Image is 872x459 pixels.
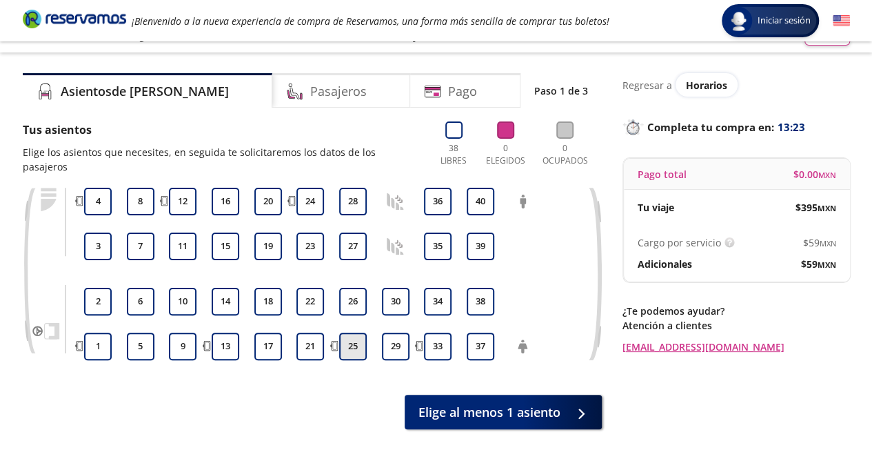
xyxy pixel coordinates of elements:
[127,233,154,260] button: 7
[61,82,229,101] h4: Asientos de [PERSON_NAME]
[424,188,452,215] button: 36
[296,288,324,315] button: 22
[23,8,126,33] a: Brand Logo
[793,167,836,182] span: $ 0.00
[212,288,239,315] button: 14
[622,78,672,92] p: Regresar a
[296,333,324,360] button: 21
[127,188,154,215] button: 8
[339,188,367,215] button: 28
[169,188,196,215] button: 12
[84,333,112,360] button: 1
[127,333,154,360] button: 5
[638,200,674,215] p: Tu viaje
[212,188,239,215] button: 16
[467,288,494,315] button: 38
[539,142,591,167] p: 0 Ocupados
[448,82,477,101] h4: Pago
[254,333,282,360] button: 17
[424,333,452,360] button: 33
[795,200,836,215] span: $ 395
[23,145,421,174] p: Elige los asientos que necesites, en seguida te solicitaremos los datos de los pasajeros
[405,395,602,429] button: Elige al menos 1 asiento
[339,333,367,360] button: 25
[382,333,409,360] button: 29
[296,188,324,215] button: 24
[169,288,196,315] button: 10
[424,233,452,260] button: 35
[818,260,836,270] small: MXN
[84,188,112,215] button: 4
[23,121,421,138] p: Tus asientos
[534,84,588,98] p: Paso 1 de 3
[127,288,154,315] button: 6
[638,167,687,182] p: Pago total
[254,288,282,315] button: 18
[638,257,692,271] p: Adicionales
[254,233,282,260] button: 19
[833,12,850,30] button: English
[169,233,196,260] button: 11
[622,340,850,354] a: [EMAIL_ADDRESS][DOMAIN_NAME]
[467,333,494,360] button: 37
[169,333,196,360] button: 9
[820,238,836,248] small: MXN
[382,288,409,315] button: 30
[435,142,473,167] p: 38 Libres
[310,82,367,101] h4: Pasajeros
[752,14,816,28] span: Iniciar sesión
[84,233,112,260] button: 3
[803,235,836,250] span: $ 59
[23,8,126,29] i: Brand Logo
[686,79,727,92] span: Horarios
[132,14,609,28] em: ¡Bienvenido a la nueva experiencia de compra de Reservamos, una forma más sencilla de comprar tus...
[296,233,324,260] button: 23
[212,333,239,360] button: 13
[778,119,805,135] span: 13:23
[339,233,367,260] button: 27
[424,288,452,315] button: 34
[622,73,850,97] div: Regresar a ver horarios
[339,288,367,315] button: 26
[483,142,529,167] p: 0 Elegidos
[467,188,494,215] button: 40
[467,233,494,260] button: 39
[212,233,239,260] button: 15
[418,403,560,422] span: Elige al menos 1 asiento
[622,304,850,318] p: ¿Te podemos ayudar?
[801,257,836,271] span: $ 59
[254,188,282,215] button: 20
[622,318,850,333] p: Atención a clientes
[818,203,836,213] small: MXN
[622,117,850,137] p: Completa tu compra en :
[638,235,721,250] p: Cargo por servicio
[84,288,112,315] button: 2
[818,170,836,180] small: MXN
